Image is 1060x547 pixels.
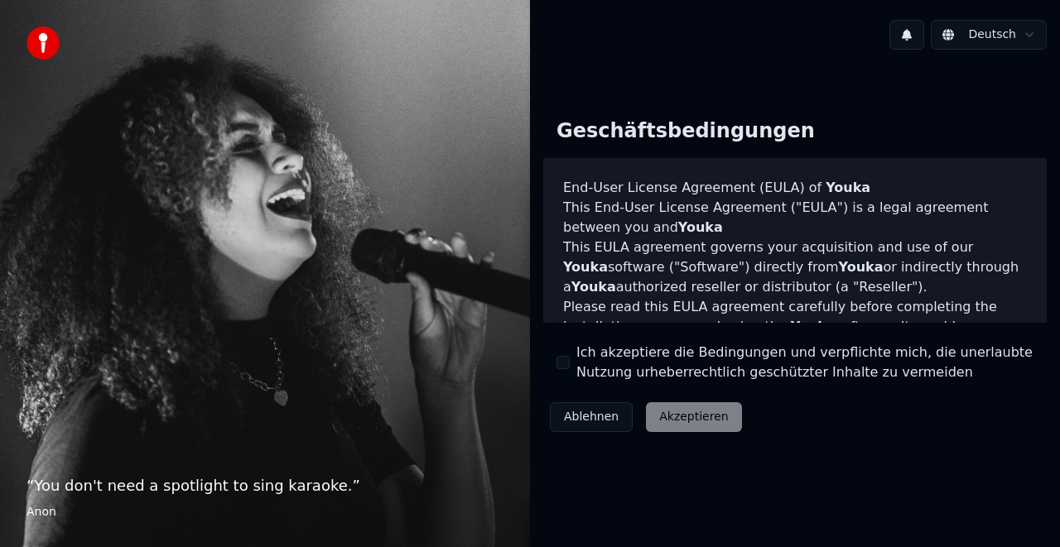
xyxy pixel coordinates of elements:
p: This End-User License Agreement ("EULA") is a legal agreement between you and [563,198,1027,238]
div: Geschäftsbedingungen [543,105,828,158]
p: “ You don't need a spotlight to sing karaoke. ” [26,474,503,497]
label: Ich akzeptiere die Bedingungen und verpflichte mich, die unerlaubte Nutzung urheberrechtlich gesc... [576,343,1033,382]
span: Youka [571,279,616,295]
span: Youka [839,259,884,275]
span: Youka [678,219,723,235]
p: Please read this EULA agreement carefully before completing the installation process and using th... [563,297,1027,377]
h3: End-User License Agreement (EULA) of [563,178,1027,198]
p: This EULA agreement governs your acquisition and use of our software ("Software") directly from o... [563,238,1027,297]
img: youka [26,26,60,60]
span: Youka [826,180,870,195]
span: Youka [563,259,608,275]
button: Ablehnen [550,402,633,432]
span: Youka [791,319,836,334]
footer: Anon [26,504,503,521]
